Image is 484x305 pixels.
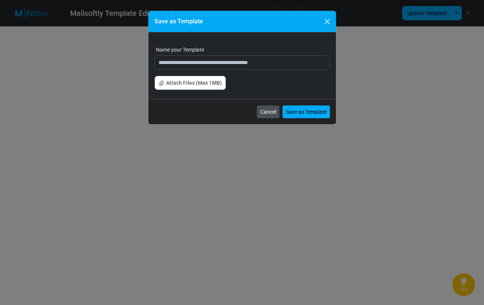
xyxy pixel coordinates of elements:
[154,76,226,90] button: Attach Files (Max 1MB)
[257,105,279,118] button: Cancel
[322,16,333,27] button: Close
[282,105,330,118] button: Save as Template
[154,17,203,26] h6: Save as Template
[154,46,204,54] label: Name your Template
